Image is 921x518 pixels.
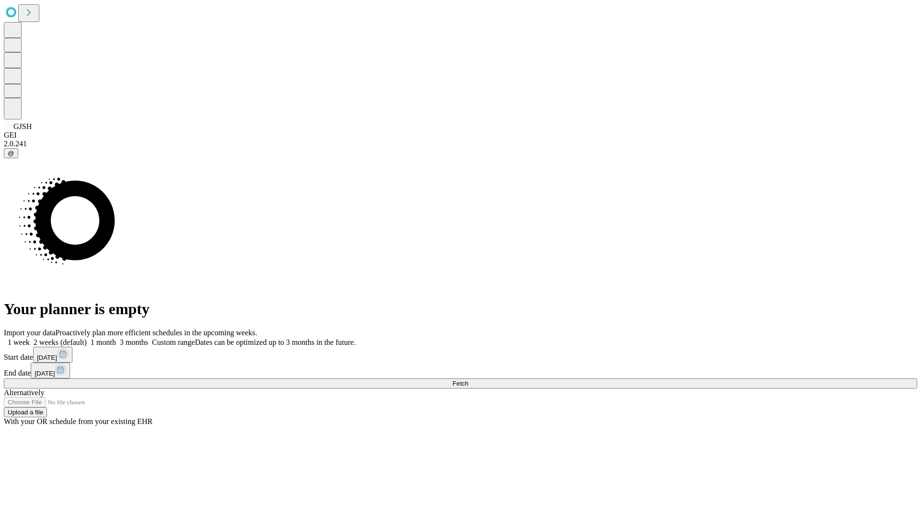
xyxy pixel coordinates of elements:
button: Upload a file [4,407,47,417]
span: Fetch [452,380,468,387]
span: GJSH [13,122,32,130]
button: Fetch [4,378,917,388]
span: [DATE] [37,354,57,361]
span: With your OR schedule from your existing EHR [4,417,153,425]
span: 1 month [91,338,116,346]
span: Custom range [152,338,195,346]
span: Dates can be optimized up to 3 months in the future. [195,338,355,346]
button: [DATE] [31,363,70,378]
div: End date [4,363,917,378]
span: Import your data [4,329,56,337]
div: 2.0.241 [4,140,917,148]
span: @ [8,150,14,157]
div: Start date [4,347,917,363]
span: [DATE] [35,370,55,377]
h1: Your planner is empty [4,300,917,318]
span: Alternatively [4,388,44,397]
span: Proactively plan more efficient schedules in the upcoming weeks. [56,329,257,337]
button: @ [4,148,18,158]
div: GEI [4,131,917,140]
button: [DATE] [33,347,72,363]
span: 1 week [8,338,30,346]
span: 3 months [120,338,148,346]
span: 2 weeks (default) [34,338,87,346]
